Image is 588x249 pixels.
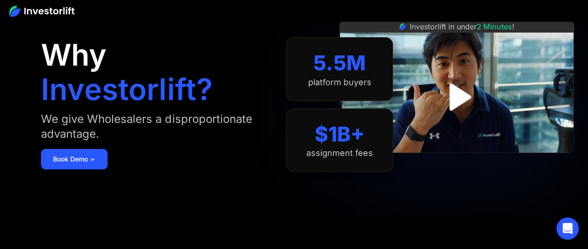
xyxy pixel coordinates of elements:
div: 5.5M [313,51,366,75]
a: Book Demo ➢ [41,149,108,169]
div: $1B+ [315,122,365,147]
a: open lightbox [436,76,478,118]
div: Open Intercom Messenger [556,217,579,240]
iframe: Customer reviews powered by Trustpilot [387,158,527,169]
div: assignment fees [306,148,373,158]
div: We give Wholesalers a disproportionate advantage. [41,112,267,141]
div: Investorlift in under ! [410,21,514,32]
span: 2 Minutes [477,22,512,31]
h1: Investorlift? [41,74,212,104]
h1: Why [41,40,107,70]
div: platform buyers [308,77,371,87]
